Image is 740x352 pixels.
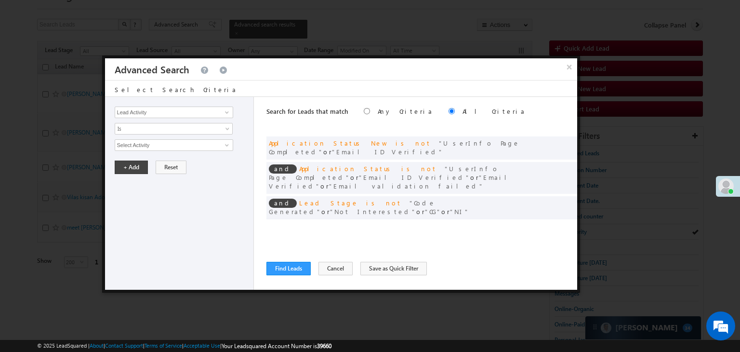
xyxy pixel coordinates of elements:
[184,342,220,349] a: Acceptable Use
[269,199,436,216] span: Code Generated
[156,161,186,174] button: Reset
[366,199,402,207] span: is not
[269,139,388,147] span: Application Status New
[16,51,40,63] img: d_60004797649_company_0_60004797649
[360,262,427,275] button: Save as Quick Filter
[329,182,484,190] span: Email validation failed
[269,173,514,190] span: Email Verified
[145,342,182,349] a: Terms of Service
[115,161,148,174] button: + Add
[330,207,416,216] span: Not Interested
[332,148,443,156] span: Email ID Verified
[269,164,514,190] span: or or or
[396,139,431,147] span: is not
[222,342,331,350] span: Your Leadsquared Account Number is
[115,107,233,118] input: Type to Search
[378,107,433,115] label: Any Criteria
[220,108,232,117] a: Show All Items
[317,342,331,350] span: 39660
[562,58,577,75] button: ×
[299,164,394,173] span: Application Status
[266,262,311,275] button: Find Leads
[90,342,104,349] a: About
[115,124,220,133] span: Is
[269,199,297,208] span: and
[158,5,181,28] div: Minimize live chat window
[115,139,233,151] input: Type to Search
[115,85,237,94] span: Select Search Criteria
[269,164,499,181] span: UserInfo Page Completed
[269,139,520,156] span: UserInfo Page Completed
[50,51,162,63] div: Chat with us now
[131,277,175,290] em: Start Chat
[269,139,520,156] span: or
[401,164,437,173] span: is not
[269,164,297,174] span: and
[359,173,470,181] span: Email ID Verified
[299,199,358,207] span: Lead Stage
[115,123,233,135] a: Is
[266,107,348,115] span: Search for Leads that match
[37,341,331,351] span: © 2025 LeadSquared | | | | |
[115,58,189,80] h3: Advanced Search
[450,207,469,216] span: NI
[462,107,526,115] label: All Criteria
[425,207,441,216] span: CG
[13,89,176,268] textarea: Type your message and hit 'Enter'
[269,199,469,216] span: or or or
[105,342,143,349] a: Contact Support
[318,262,353,275] button: Cancel
[220,140,232,150] a: Show All Items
